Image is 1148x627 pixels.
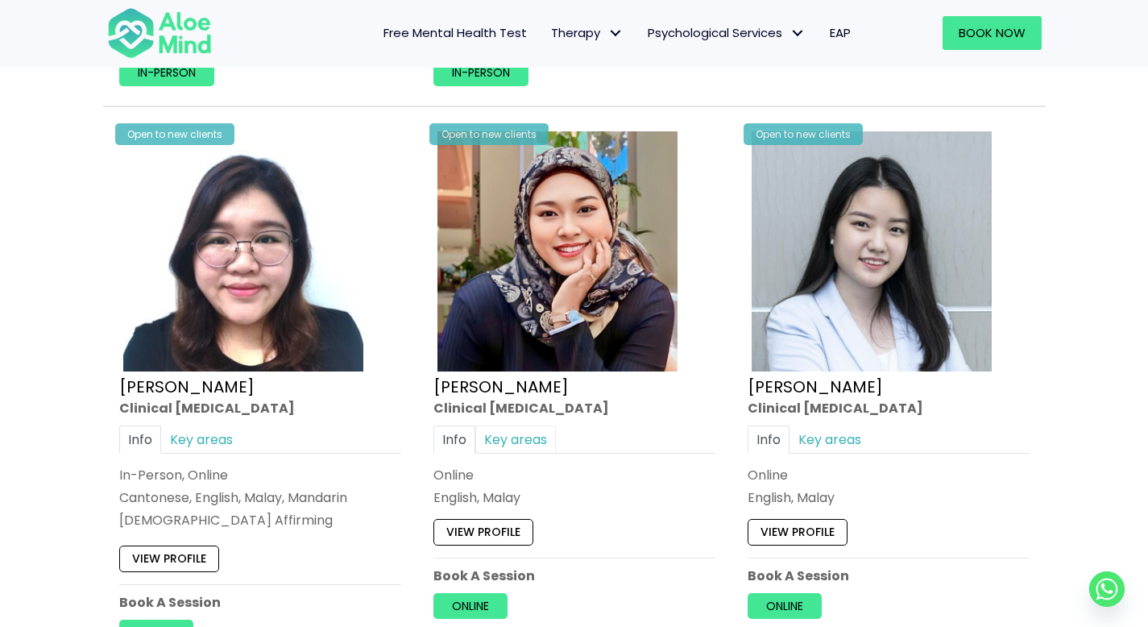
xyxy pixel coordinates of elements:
[433,376,569,398] a: [PERSON_NAME]
[119,546,219,572] a: View profile
[748,519,848,545] a: View profile
[115,123,234,145] div: Open to new clients
[123,131,363,372] img: Wei Shan_Profile-300×300
[551,24,624,41] span: Therapy
[119,399,401,417] div: Clinical [MEDICAL_DATA]
[119,426,161,454] a: Info
[119,466,401,484] div: In-Person, Online
[539,16,636,50] a: TherapyTherapy: submenu
[648,24,806,41] span: Psychological Services
[818,16,863,50] a: EAP
[433,60,528,85] a: In-person
[830,24,851,41] span: EAP
[433,399,715,417] div: Clinical [MEDICAL_DATA]
[786,22,810,45] span: Psychological Services: submenu
[371,16,539,50] a: Free Mental Health Test
[604,22,628,45] span: Therapy: submenu
[748,426,790,454] a: Info
[752,131,992,372] img: Yen Li Clinical Psychologist
[1089,571,1125,607] a: Whatsapp
[748,488,1030,507] p: English, Malay
[433,519,533,545] a: View profile
[433,593,508,619] a: Online
[161,426,242,454] a: Key areas
[433,567,715,585] p: Book A Session
[744,123,863,145] div: Open to new clients
[748,376,883,398] a: [PERSON_NAME]
[943,16,1042,50] a: Book Now
[119,593,401,612] p: Book A Session
[433,466,715,484] div: Online
[233,16,863,50] nav: Menu
[119,488,401,507] p: Cantonese, English, Malay, Mandarin
[748,567,1030,585] p: Book A Session
[748,466,1030,484] div: Online
[790,426,870,454] a: Key areas
[475,426,556,454] a: Key areas
[383,24,527,41] span: Free Mental Health Test
[107,6,212,60] img: Aloe mind Logo
[433,426,475,454] a: Info
[119,511,401,529] div: [DEMOGRAPHIC_DATA] Affirming
[429,123,549,145] div: Open to new clients
[433,488,715,507] p: English, Malay
[119,376,255,398] a: [PERSON_NAME]
[437,131,678,372] img: Yasmin Clinical Psychologist
[119,60,214,85] a: In-person
[748,399,1030,417] div: Clinical [MEDICAL_DATA]
[748,593,822,619] a: Online
[636,16,818,50] a: Psychological ServicesPsychological Services: submenu
[959,24,1026,41] span: Book Now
